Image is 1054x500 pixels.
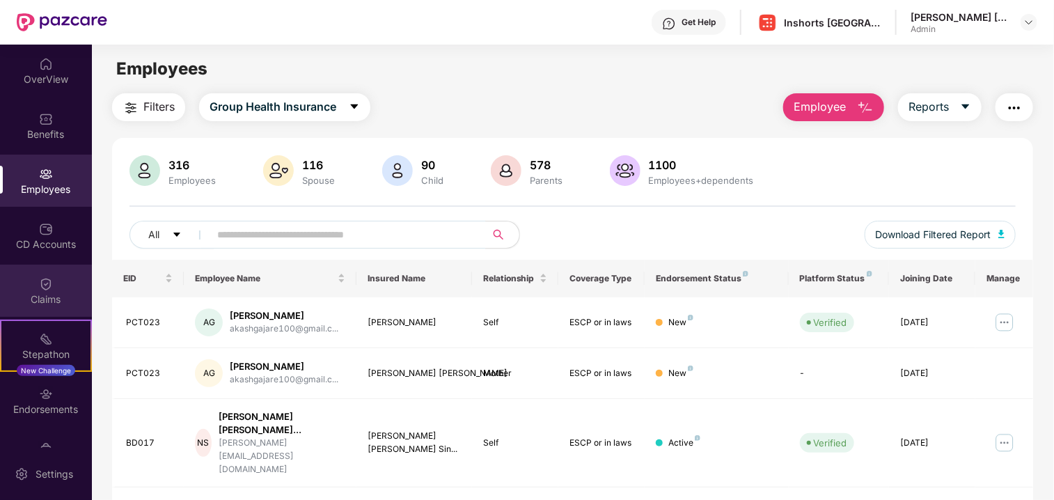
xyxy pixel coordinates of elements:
[998,230,1005,238] img: svg+xml;base64,PHN2ZyB4bWxucz0iaHR0cDovL3d3dy53My5vcmcvMjAwMC9zdmciIHhtbG5zOnhsaW5rPSJodHRwOi8vd3...
[199,93,370,121] button: Group Health Insurancecaret-down
[418,158,446,172] div: 90
[867,271,872,276] img: svg+xml;base64,PHN2ZyB4bWxucz0iaHR0cDovL3d3dy53My5vcmcvMjAwMC9zdmciIHdpZHRoPSI4IiBoZWlnaHQ9IjgiIH...
[491,155,521,186] img: svg+xml;base64,PHN2ZyB4bWxucz0iaHR0cDovL3d3dy53My5vcmcvMjAwMC9zdmciIHhtbG5zOnhsaW5rPSJodHRwOi8vd3...
[39,332,53,346] img: svg+xml;base64,PHN2ZyB4bWxucz0iaHR0cDovL3d3dy53My5vcmcvMjAwMC9zdmciIHdpZHRoPSIyMSIgaGVpZ2h0PSIyMC...
[39,222,53,236] img: svg+xml;base64,PHN2ZyBpZD0iQ0RfQWNjb3VudHMiIGRhdGEtbmFtZT0iQ0QgQWNjb3VudHMiIHhtbG5zPSJodHRwOi8vd3...
[299,175,338,186] div: Spouse
[1006,100,1023,116] img: svg+xml;base64,PHN2ZyB4bWxucz0iaHR0cDovL3d3dy53My5vcmcvMjAwMC9zdmciIHdpZHRoPSIyNCIgaGVpZ2h0PSIyNC...
[900,367,964,380] div: [DATE]
[230,373,338,386] div: akashgajare100@gmail.c...
[911,24,1008,35] div: Admin
[527,158,565,172] div: 578
[483,316,547,329] div: Self
[483,367,547,380] div: Mother
[662,17,676,31] img: svg+xml;base64,PHN2ZyBpZD0iSGVscC0zMngzMiIgeG1sbnM9Imh0dHA6Ly93d3cudzMub3JnLzIwMDAvc3ZnIiB3aWR0aD...
[172,230,182,241] span: caret-down
[485,229,512,240] span: search
[668,437,700,450] div: Active
[900,316,964,329] div: [DATE]
[876,227,991,242] span: Download Filtered Report
[743,271,748,276] img: svg+xml;base64,PHN2ZyB4bWxucz0iaHR0cDovL3d3dy53My5vcmcvMjAwMC9zdmciIHdpZHRoPSI4IiBoZWlnaHQ9IjgiIH...
[814,315,847,329] div: Verified
[112,93,185,121] button: Filters
[558,260,645,297] th: Coverage Type
[993,432,1016,454] img: manageButton
[17,13,107,31] img: New Pazcare Logo
[789,348,890,399] td: -
[646,175,757,186] div: Employees+dependents
[527,175,565,186] div: Parents
[695,435,700,441] img: svg+xml;base64,PHN2ZyB4bWxucz0iaHR0cDovL3d3dy53My5vcmcvMjAwMC9zdmciIHdpZHRoPSI4IiBoZWlnaHQ9IjgiIH...
[569,316,634,329] div: ESCP or in laws
[646,158,757,172] div: 1100
[656,273,778,284] div: Endorsement Status
[195,359,223,387] div: AG
[219,437,345,476] div: [PERSON_NAME][EMAIL_ADDRESS][DOMAIN_NAME]
[17,365,75,376] div: New Challenge
[472,260,558,297] th: Relationship
[112,260,184,297] th: EID
[784,16,881,29] div: Inshorts [GEOGRAPHIC_DATA] Advertising And Services Private Limited
[123,100,139,116] img: svg+xml;base64,PHN2ZyB4bWxucz0iaHR0cDovL3d3dy53My5vcmcvMjAwMC9zdmciIHdpZHRoPSIyNCIgaGVpZ2h0PSIyNC...
[166,158,219,172] div: 316
[126,316,173,329] div: PCT023
[865,221,1016,249] button: Download Filtered Report
[794,98,846,116] span: Employee
[356,260,471,297] th: Insured Name
[368,367,460,380] div: [PERSON_NAME] [PERSON_NAME]
[900,437,964,450] div: [DATE]
[960,101,971,114] span: caret-down
[909,98,949,116] span: Reports
[195,308,223,336] div: AG
[230,322,338,336] div: akashgajare100@gmail.c...
[219,410,345,437] div: [PERSON_NAME] [PERSON_NAME]...
[975,260,1033,297] th: Manage
[911,10,1008,24] div: [PERSON_NAME] [PERSON_NAME]
[299,158,338,172] div: 116
[688,366,693,371] img: svg+xml;base64,PHN2ZyB4bWxucz0iaHR0cDovL3d3dy53My5vcmcvMjAwMC9zdmciIHdpZHRoPSI4IiBoZWlnaHQ9IjgiIH...
[39,387,53,401] img: svg+xml;base64,PHN2ZyBpZD0iRW5kb3JzZW1lbnRzIiB4bWxucz0iaHR0cDovL3d3dy53My5vcmcvMjAwMC9zdmciIHdpZH...
[418,175,446,186] div: Child
[184,260,356,297] th: Employee Name
[1,347,91,361] div: Stepathon
[39,167,53,181] img: svg+xml;base64,PHN2ZyBpZD0iRW1wbG95ZWVzIiB4bWxucz0iaHR0cDovL3d3dy53My5vcmcvMjAwMC9zdmciIHdpZHRoPS...
[210,98,336,116] span: Group Health Insurance
[15,467,29,481] img: svg+xml;base64,PHN2ZyBpZD0iU2V0dGluZy0yMHgyMCIgeG1sbnM9Imh0dHA6Ly93d3cudzMub3JnLzIwMDAvc3ZnIiB3aW...
[349,101,360,114] span: caret-down
[485,221,520,249] button: search
[368,316,460,329] div: [PERSON_NAME]
[263,155,294,186] img: svg+xml;base64,PHN2ZyB4bWxucz0iaHR0cDovL3d3dy53My5vcmcvMjAwMC9zdmciIHhtbG5zOnhsaW5rPSJodHRwOi8vd3...
[195,429,212,457] div: NS
[230,309,338,322] div: [PERSON_NAME]
[682,17,716,28] div: Get Help
[569,437,634,450] div: ESCP or in laws
[898,93,982,121] button: Reportscaret-down
[382,155,413,186] img: svg+xml;base64,PHN2ZyB4bWxucz0iaHR0cDovL3d3dy53My5vcmcvMjAwMC9zdmciIHhtbG5zOnhsaW5rPSJodHRwOi8vd3...
[116,58,207,79] span: Employees
[166,175,219,186] div: Employees
[668,316,693,329] div: New
[195,273,335,284] span: Employee Name
[129,155,160,186] img: svg+xml;base64,PHN2ZyB4bWxucz0iaHR0cDovL3d3dy53My5vcmcvMjAwMC9zdmciIHhtbG5zOnhsaW5rPSJodHRwOi8vd3...
[483,437,547,450] div: Self
[129,221,214,249] button: Allcaret-down
[1023,17,1035,28] img: svg+xml;base64,PHN2ZyBpZD0iRHJvcGRvd24tMzJ4MzIiIHhtbG5zPSJodHRwOi8vd3d3LnczLm9yZy8yMDAwL3N2ZyIgd2...
[39,277,53,291] img: svg+xml;base64,PHN2ZyBpZD0iQ2xhaW0iIHhtbG5zPSJodHRwOi8vd3d3LnczLm9yZy8yMDAwL3N2ZyIgd2lkdGg9IjIwIi...
[39,442,53,456] img: svg+xml;base64,PHN2ZyBpZD0iTXlfT3JkZXJzIiBkYXRhLW5hbWU9Ik15IE9yZGVycyIgeG1sbnM9Imh0dHA6Ly93d3cudz...
[126,367,173,380] div: PCT023
[126,437,173,450] div: BD017
[889,260,975,297] th: Joining Date
[123,273,162,284] span: EID
[668,367,693,380] div: New
[610,155,640,186] img: svg+xml;base64,PHN2ZyB4bWxucz0iaHR0cDovL3d3dy53My5vcmcvMjAwMC9zdmciIHhtbG5zOnhsaW5rPSJodHRwOi8vd3...
[143,98,175,116] span: Filters
[39,112,53,126] img: svg+xml;base64,PHN2ZyBpZD0iQmVuZWZpdHMiIHhtbG5zPSJodHRwOi8vd3d3LnczLm9yZy8yMDAwL3N2ZyIgd2lkdGg9Ij...
[757,13,778,33] img: Inshorts%20Logo.png
[814,436,847,450] div: Verified
[39,57,53,71] img: svg+xml;base64,PHN2ZyBpZD0iSG9tZSIgeG1sbnM9Imh0dHA6Ly93d3cudzMub3JnLzIwMDAvc3ZnIiB3aWR0aD0iMjAiIG...
[483,273,537,284] span: Relationship
[230,360,338,373] div: [PERSON_NAME]
[368,430,460,456] div: [PERSON_NAME] [PERSON_NAME] Sin...
[857,100,874,116] img: svg+xml;base64,PHN2ZyB4bWxucz0iaHR0cDovL3d3dy53My5vcmcvMjAwMC9zdmciIHhtbG5zOnhsaW5rPSJodHRwOi8vd3...
[800,273,879,284] div: Platform Status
